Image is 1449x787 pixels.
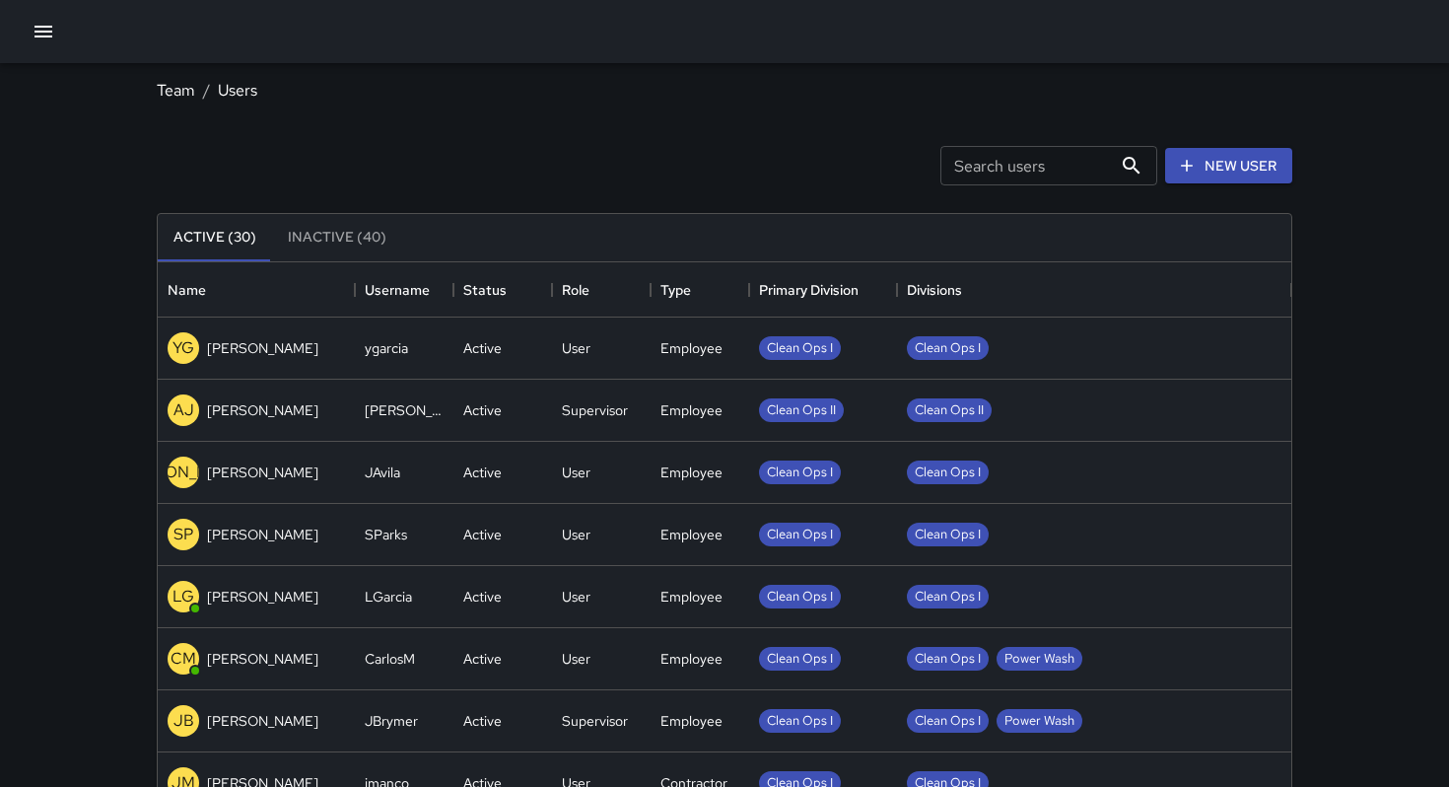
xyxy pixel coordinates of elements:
span: Clean Ops I [759,650,841,669]
div: User [562,587,590,607]
p: SP [173,523,193,546]
span: Clean Ops I [907,339,989,358]
div: Active [463,711,502,731]
div: Employee [660,649,723,669]
div: ygarcia [365,338,408,358]
div: Status [463,262,507,318]
div: Type [660,262,691,318]
span: Clean Ops I [907,464,989,482]
p: CM [171,647,196,671]
button: Active (30) [158,214,272,261]
span: Clean Ops I [759,712,841,731]
span: Power Wash [997,712,1082,731]
div: User [562,338,590,358]
div: Employee [660,711,723,731]
div: Employee [660,400,723,420]
p: AJ [173,398,194,422]
p: [PERSON_NAME] [207,338,318,358]
div: SParks [365,525,407,544]
div: Active [463,525,502,544]
span: Clean Ops I [759,588,841,607]
div: Divisions [907,262,962,318]
div: Type [651,262,749,318]
p: [PERSON_NAME] [119,461,248,484]
span: Clean Ops I [759,464,841,482]
p: [PERSON_NAME] [207,649,318,669]
div: Active [463,463,502,482]
span: Clean Ops II [759,401,844,420]
div: Username [355,262,453,318]
div: User [562,525,590,544]
div: Employee [660,525,723,544]
a: Team [157,80,195,101]
div: Active [463,400,502,420]
button: Inactive (40) [272,214,402,261]
div: LGarcia [365,587,412,607]
div: Role [562,262,589,318]
p: [PERSON_NAME] [207,463,318,482]
li: / [203,79,210,103]
span: Clean Ops I [907,650,989,669]
p: [PERSON_NAME] [207,711,318,731]
div: Active [463,649,502,669]
span: Clean Ops I [907,588,989,607]
span: Clean Ops II [907,401,992,420]
div: CarlosM [365,649,415,669]
div: Divisions [897,262,1291,318]
p: YG [172,336,194,360]
span: Power Wash [997,650,1082,669]
a: New User [1165,148,1292,184]
div: Employee [660,463,723,482]
span: Clean Ops I [759,339,841,358]
p: JB [173,709,194,733]
p: [PERSON_NAME] [207,525,318,544]
span: Clean Ops I [759,526,841,544]
div: Username [365,262,430,318]
div: User [562,649,590,669]
div: JAvila [365,463,400,482]
div: Supervisor [562,711,628,731]
a: Users [218,80,257,101]
div: Active [463,587,502,607]
div: Primary Division [749,262,897,318]
div: Name [168,262,206,318]
div: Active [463,338,502,358]
div: jose [365,400,444,420]
p: [PERSON_NAME] [207,400,318,420]
div: Role [552,262,651,318]
div: Supervisor [562,400,628,420]
div: Employee [660,338,723,358]
div: JBrymer [365,711,418,731]
span: Clean Ops I [907,526,989,544]
div: User [562,463,590,482]
div: Name [158,262,355,318]
span: Clean Ops I [907,712,989,731]
div: Employee [660,587,723,607]
div: Primary Division [759,262,859,318]
div: Status [453,262,552,318]
p: LG [172,585,194,608]
p: [PERSON_NAME] [207,587,318,607]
